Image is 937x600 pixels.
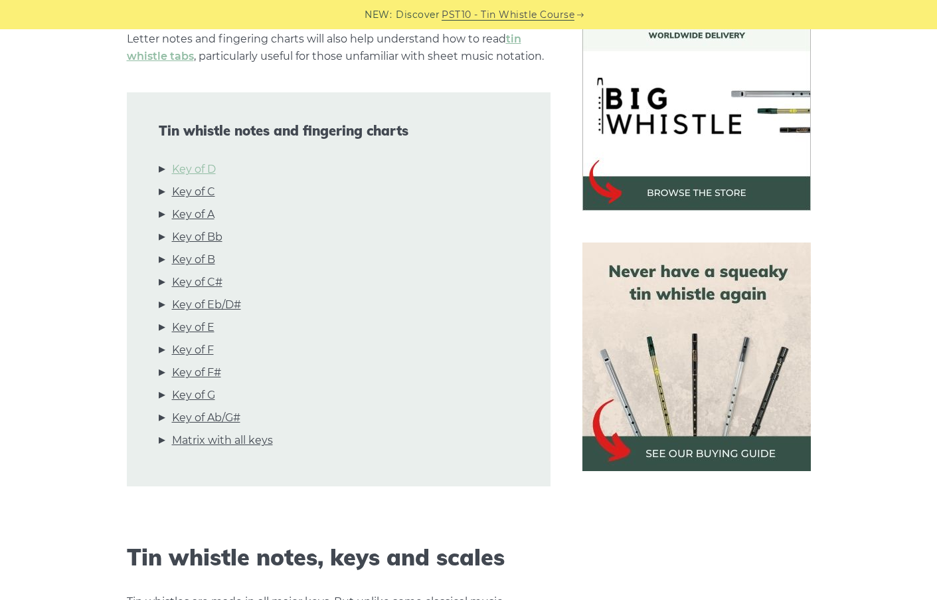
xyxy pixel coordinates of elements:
a: Key of F# [172,364,221,381]
a: Key of C# [172,274,222,291]
a: Key of Bb [172,229,222,246]
a: Key of E [172,319,214,336]
a: Key of G [172,387,215,404]
a: Key of Eb/D# [172,296,241,314]
a: PST10 - Tin Whistle Course [442,7,574,23]
a: Key of D [172,161,216,178]
span: Discover [396,7,440,23]
a: Matrix with all keys [172,432,273,449]
span: NEW: [365,7,392,23]
img: tin whistle buying guide [582,243,811,471]
h2: Tin whistle notes, keys and scales [127,544,551,571]
a: Key of F [172,342,214,359]
a: Key of C [172,183,215,201]
a: Key of A [172,206,214,223]
span: Tin whistle notes and fingering charts [159,123,519,139]
a: Key of Ab/G# [172,409,240,427]
a: Key of B [172,251,215,268]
